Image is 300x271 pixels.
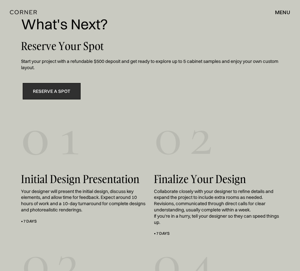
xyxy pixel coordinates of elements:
[21,219,146,224] div: • 7 days
[268,7,290,18] div: menu
[154,188,279,226] div: Collaborate closely with your designer to refine details and expand the project to include extra ...
[154,173,279,185] h1: Finalize Your Design
[21,16,108,32] h1: What's Next?
[10,8,50,16] a: home
[21,173,146,185] h1: Initial Design Presentation
[275,10,290,15] div: menu
[21,58,279,71] div: Start your project with a refundable $500 deposit and get ready to explore up to 5 cabinet sample...
[154,231,279,236] div: • 7 days
[23,83,81,100] a: Reserve a Spot
[21,188,146,213] div: Your designer will present the initial design, discuss key elements, and allow time for feedback....
[21,40,104,52] h1: Reserve Your Spot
